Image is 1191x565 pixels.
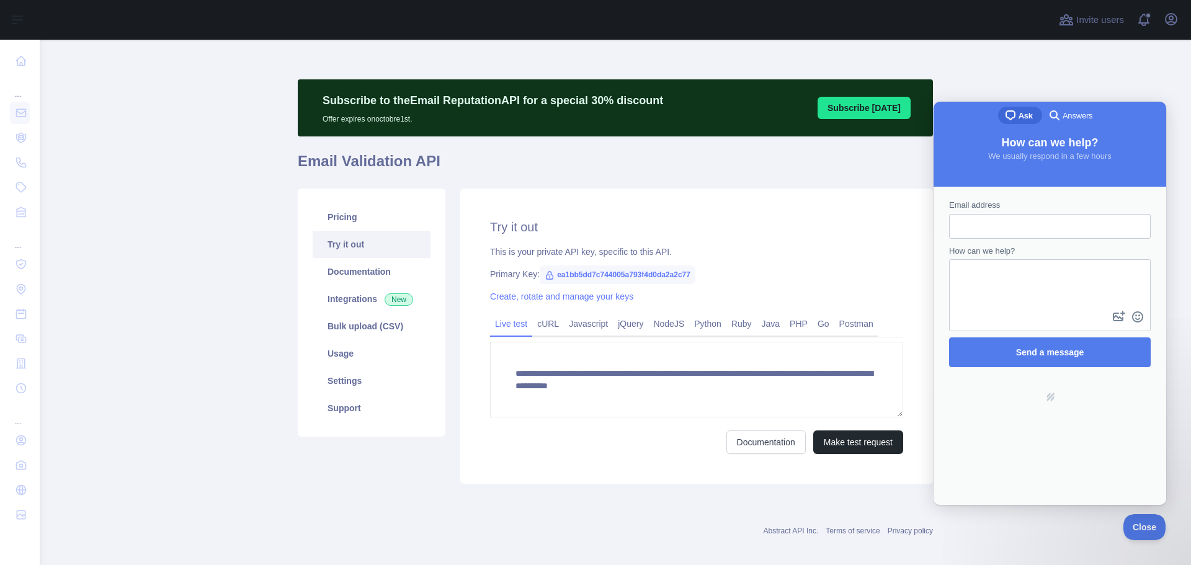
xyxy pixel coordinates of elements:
[757,314,785,334] a: Java
[540,265,695,284] span: ea1bb5dd7c744005a793f4d0da2a2c77
[313,258,430,285] a: Documentation
[490,246,903,258] div: This is your private API key, specific to this API.
[689,314,726,334] a: Python
[313,203,430,231] a: Pricing
[313,367,430,394] a: Settings
[764,527,819,535] a: Abstract API Inc.
[10,74,30,99] div: ...
[613,314,648,334] a: jQuery
[726,314,757,334] a: Ruby
[648,314,689,334] a: NodeJS
[313,231,430,258] a: Try it out
[1056,10,1126,30] button: Invite users
[826,527,880,535] a: Terms of service
[726,430,806,454] a: Documentation
[1076,13,1124,27] span: Invite users
[323,109,663,124] p: Offer expires on octobre 1st.
[532,314,564,334] a: cURL
[490,291,633,301] a: Create, rotate and manage your keys
[813,314,834,334] a: Go
[10,226,30,251] div: ...
[323,92,663,109] p: Subscribe to the Email Reputation API for a special 30 % discount
[313,394,430,422] a: Support
[785,314,813,334] a: PHP
[813,430,903,454] button: Make test request
[385,293,413,306] span: New
[490,314,532,334] a: Live test
[490,268,903,280] div: Primary Key:
[834,314,878,334] a: Postman
[888,527,933,535] a: Privacy policy
[313,285,430,313] a: Integrations New
[10,402,30,427] div: ...
[564,314,613,334] a: Javascript
[490,218,903,236] h2: Try it out
[298,151,933,181] h1: Email Validation API
[934,102,1166,505] iframe: Help Scout Beacon - Live Chat, Contact Form, and Knowledge Base
[313,313,430,340] a: Bulk upload (CSV)
[818,97,911,119] button: Subscribe [DATE]
[313,340,430,367] a: Usage
[1123,514,1166,540] iframe: Help Scout Beacon - Close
